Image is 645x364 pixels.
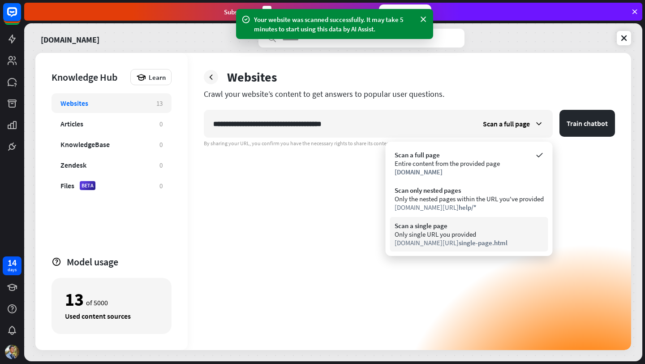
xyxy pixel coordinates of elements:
div: 0 [159,120,163,128]
a: [DOMAIN_NAME] [41,29,99,48]
div: days [8,267,17,273]
a: 14 days [3,256,21,275]
div: Articles [60,119,83,128]
div: Entire content from the provided page [395,159,544,168]
div: Scan a single page [395,221,544,230]
div: Scan a full page [395,151,544,159]
div: Zendesk [60,160,86,169]
div: Knowledge Hub [52,71,126,83]
div: BETA [80,181,95,190]
button: Open LiveChat chat widget [7,4,34,30]
div: 0 [159,161,163,169]
span: [DOMAIN_NAME] [395,168,443,176]
div: Subscribe in days to get your first month for $1 [224,6,372,18]
div: Crawl your website’s content to get answers to popular user questions. [204,89,615,99]
button: Train chatbot [559,110,615,137]
div: of 5000 [65,292,158,307]
div: Scan only nested pages [395,186,544,195]
div: Used content sources [65,312,158,321]
div: Websites [227,69,277,85]
span: help/* [459,203,477,212]
div: By sharing your URL, you confirm you have the necessary rights to share its content. [204,140,615,147]
div: Your website was scanned successfully. It may take 5 minutes to start using this data by AI Assist. [254,15,415,34]
div: Model usage [67,256,172,268]
div: Only the nested pages within the URL you've provided [395,195,544,203]
div: 3 [262,6,271,18]
div: Files [60,181,74,190]
div: Only single URL you provided [395,230,544,238]
span: Learn [149,73,166,82]
div: [DOMAIN_NAME][URL] [395,238,544,247]
div: Subscribe now [379,4,431,19]
div: 13 [65,292,84,307]
div: 0 [159,182,163,190]
div: 14 [8,259,17,267]
div: 13 [156,99,163,108]
div: 0 [159,140,163,149]
div: Websites [60,99,88,108]
span: Scan a full page [483,119,530,128]
div: KnowledgeBase [60,140,110,149]
div: [DOMAIN_NAME][URL] [395,203,544,212]
span: single-page.html [459,238,507,247]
